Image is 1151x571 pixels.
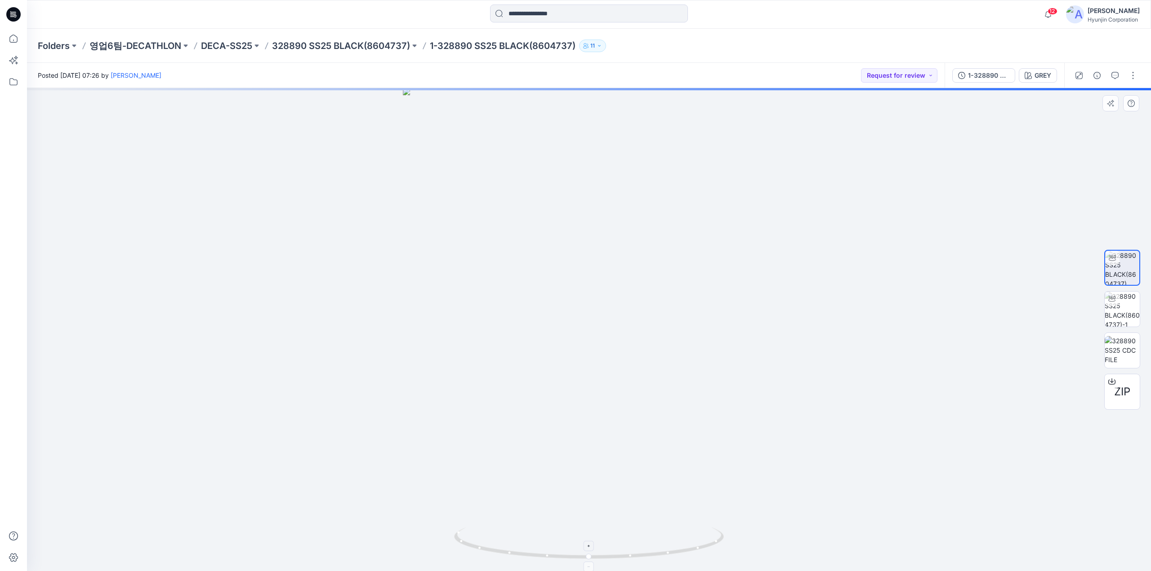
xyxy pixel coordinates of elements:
button: Details [1090,68,1104,83]
div: [PERSON_NAME] [1088,5,1140,16]
button: 1-328890 SS25 BLACK(8604737) [952,68,1015,83]
p: 1-328890 SS25 BLACK(8604737) [430,40,575,52]
span: ZIP [1114,384,1130,400]
img: 328890 SS25 BLACK(8604737)-1 [1105,292,1140,327]
a: 328890 SS25 BLACK(8604737) [272,40,410,52]
p: 11 [590,41,595,51]
div: GREY [1035,71,1051,80]
a: [PERSON_NAME] [111,71,161,79]
span: Posted [DATE] 07:26 by [38,71,161,80]
a: DECA-SS25 [201,40,252,52]
a: Folders [38,40,70,52]
img: 328890 SS25 CDC FILE [1105,336,1140,364]
img: 328890 SS25 BLACK(8604737) [1105,251,1139,285]
a: 영업6팀-DECATHLON [89,40,181,52]
img: avatar [1066,5,1084,23]
button: GREY [1019,68,1057,83]
span: 12 [1048,8,1057,15]
button: 11 [579,40,606,52]
div: Hyunjin Corporation [1088,16,1140,23]
div: 1-328890 SS25 BLACK(8604737) [968,71,1009,80]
